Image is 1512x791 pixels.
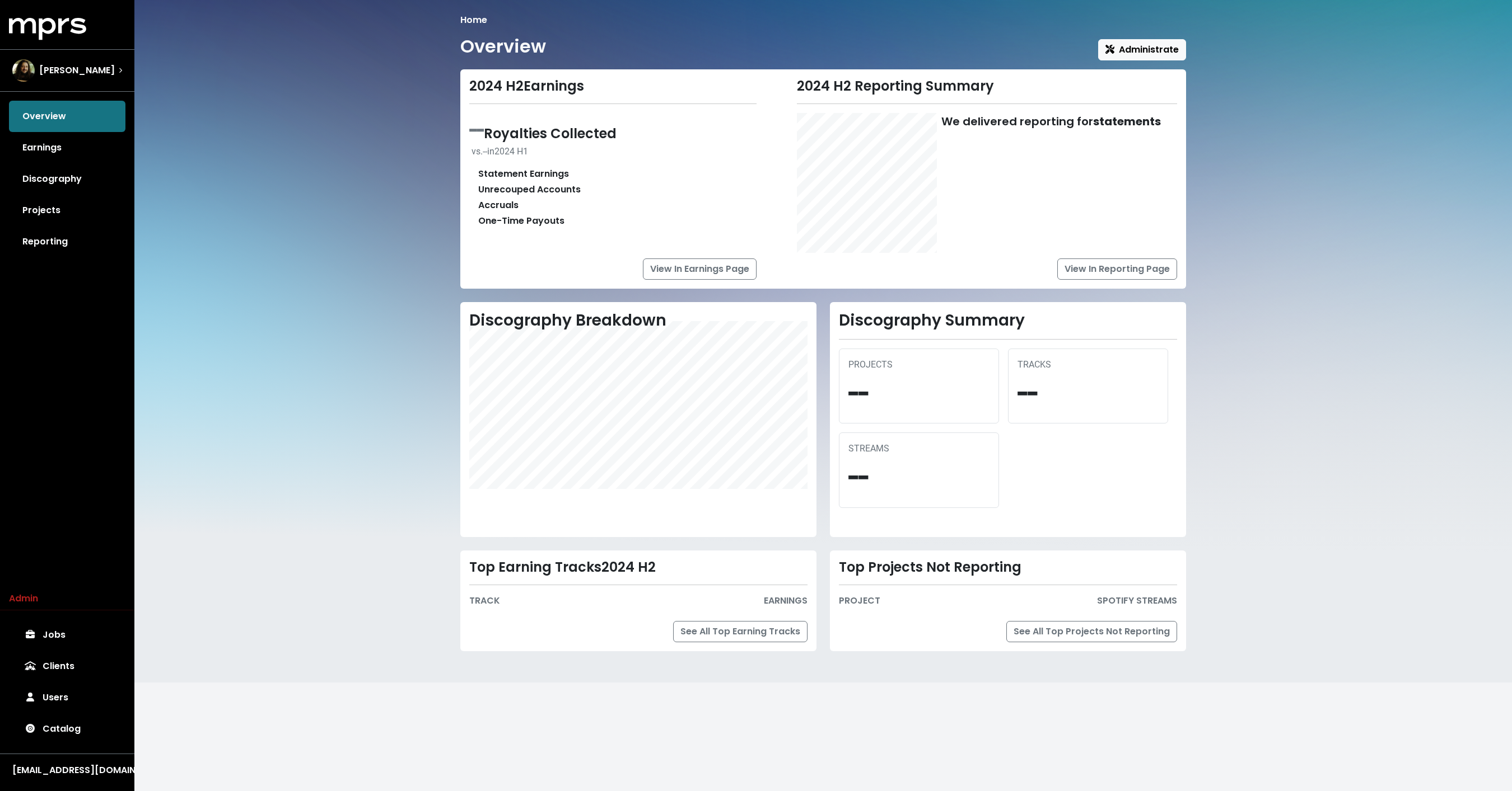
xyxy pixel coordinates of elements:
[1018,371,1159,415] div: --
[472,145,757,158] div: vs. -- in 2024 H1
[839,559,1177,576] div: Top Projects Not Reporting
[12,59,35,82] img: The selected account / producer
[941,113,1161,130] div: We delivered reporting for
[1105,43,1179,56] span: Administrate
[643,258,757,280] a: View In Earnings Page
[478,199,519,212] div: Accruals
[484,124,617,143] span: Royalties Collected
[9,132,125,163] a: Earnings
[1093,114,1161,129] b: statements
[9,619,125,651] a: Jobs
[478,214,564,228] div: One-Time Payouts
[9,713,125,745] a: Catalog
[39,64,115,77] span: [PERSON_NAME]
[9,163,125,195] a: Discography
[9,763,125,778] button: [EMAIL_ADDRESS][DOMAIN_NAME]
[673,621,808,642] a: See All Top Earning Tracks
[460,13,1186,27] nav: breadcrumb
[469,594,500,608] div: TRACK
[9,226,125,257] a: Reporting
[1006,621,1177,642] a: See All Top Projects Not Reporting
[478,167,569,181] div: Statement Earnings
[469,78,757,95] div: 2024 H2 Earnings
[797,78,1177,95] div: 2024 H2 Reporting Summary
[9,682,125,713] a: Users
[1097,594,1177,608] div: SPOTIFY STREAMS
[469,113,484,145] span: --
[9,651,125,682] a: Clients
[469,311,808,330] h2: Discography Breakdown
[478,183,581,196] div: Unrecouped Accounts
[839,311,1177,330] h2: Discography Summary
[12,764,122,777] div: [EMAIL_ADDRESS][DOMAIN_NAME]
[848,442,990,455] div: STREAMS
[839,594,880,608] div: PROJECT
[848,358,990,371] div: PROJECTS
[469,559,808,576] div: Top Earning Tracks 2024 H2
[764,594,808,608] div: EARNINGS
[460,13,487,27] li: Home
[460,36,546,57] h1: Overview
[1098,39,1186,60] button: Administrate
[1018,358,1159,371] div: TRACKS
[9,195,125,226] a: Projects
[9,22,86,35] a: mprs logo
[848,455,990,498] div: --
[848,371,990,415] div: --
[1057,258,1177,280] a: View In Reporting Page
